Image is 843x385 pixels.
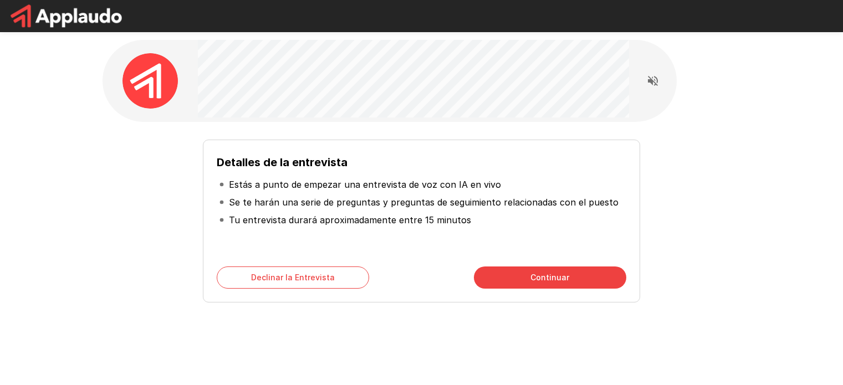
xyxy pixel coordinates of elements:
[229,213,471,227] p: Tu entrevista durará aproximadamente entre 15 minutos
[217,156,348,169] b: Detalles de la entrevista
[229,196,619,209] p: Se te harán una serie de preguntas y preguntas de seguimiento relacionadas con el puesto
[122,53,178,109] img: applaudo_avatar.png
[229,178,501,191] p: Estás a punto de empezar una entrevista de voz con IA en vivo
[642,70,664,92] button: Read questions aloud
[474,266,626,289] button: Continuar
[217,266,369,289] button: Declinar la Entrevista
